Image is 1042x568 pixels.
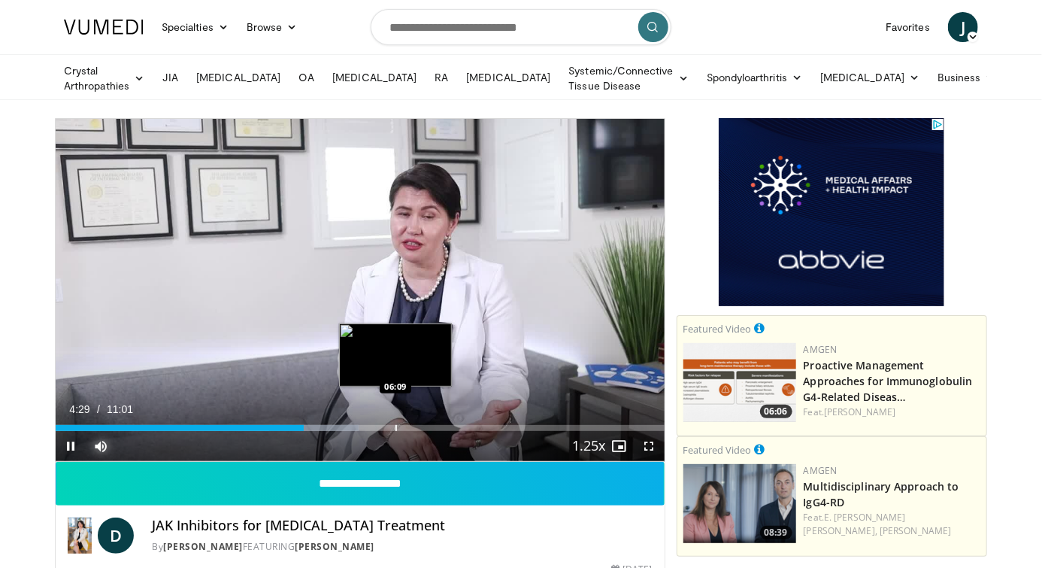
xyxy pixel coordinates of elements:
button: Mute [86,431,116,461]
a: 06:06 [683,343,796,422]
div: By FEATURING [152,540,653,554]
a: [MEDICAL_DATA] [187,62,289,93]
div: Progress Bar [56,425,665,431]
video-js: Video Player [56,119,665,462]
button: Pause [56,431,86,461]
a: 08:39 [683,464,796,543]
a: Business [928,62,1005,93]
span: / [97,403,100,415]
span: 08:39 [760,526,792,539]
a: [PERSON_NAME] [295,540,374,553]
a: RA [426,62,457,93]
a: [MEDICAL_DATA] [323,62,426,93]
a: [PERSON_NAME] [880,524,951,537]
a: Browse [238,12,307,42]
div: Feat. [804,405,980,419]
a: Amgen [804,343,838,356]
a: D [98,518,134,554]
button: Fullscreen [635,431,665,461]
a: [MEDICAL_DATA] [457,62,559,93]
a: [MEDICAL_DATA] [811,62,928,93]
a: E. [PERSON_NAME] [PERSON_NAME], [804,511,906,537]
a: Specialties [153,12,238,42]
a: Multidisciplinary Approach to IgG4-RD [804,479,959,509]
span: 4:29 [69,403,89,415]
a: J [948,12,978,42]
a: OA [289,62,323,93]
a: Amgen [804,464,838,477]
a: Proactive Management Approaches for Immunoglobulin G4-Related Diseas… [804,358,973,404]
img: 04ce378e-5681-464e-a54a-15375da35326.png.150x105_q85_crop-smart_upscale.png [683,464,796,543]
div: Feat. [804,511,980,538]
a: [PERSON_NAME] [824,405,895,418]
span: 11:01 [107,403,133,415]
small: Featured Video [683,322,752,336]
button: Playback Rate [574,431,604,461]
small: Featured Video [683,443,752,457]
a: Crystal Arthropathies [55,63,153,93]
a: Systemic/Connective Tissue Disease [559,63,697,93]
img: b07e8bac-fd62-4609-bac4-e65b7a485b7c.png.150x105_q85_crop-smart_upscale.png [683,343,796,422]
img: Dr. Diana Girnita [68,518,92,554]
a: Spondyloarthritis [698,62,811,93]
img: VuMedi Logo [64,20,144,35]
a: [PERSON_NAME] [163,540,243,553]
h4: JAK Inhibitors for [MEDICAL_DATA] Treatment [152,518,653,534]
img: image.jpeg [339,323,452,387]
a: JIA [153,62,187,93]
a: Favorites [877,12,939,42]
button: Enable picture-in-picture mode [604,431,635,461]
span: 06:06 [760,405,792,418]
input: Search topics, interventions [371,9,671,45]
iframe: Advertisement [719,118,944,306]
